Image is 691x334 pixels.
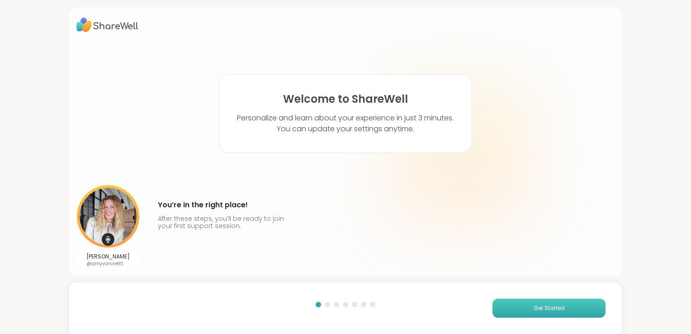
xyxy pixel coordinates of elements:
p: After these steps, you’ll be ready to join your first support session. [158,215,288,229]
p: [PERSON_NAME] [86,253,130,260]
button: Get Started [492,299,606,318]
h1: Welcome to ShareWell [283,93,408,105]
img: ShareWell Logo [76,14,138,35]
h4: You’re in the right place! [158,198,288,212]
img: mic icon [102,233,114,246]
img: User image [77,185,139,248]
span: Get Started [534,304,565,312]
p: Personalize and learn about your experience in just 3 minutes. You can update your settings anytime. [237,113,454,134]
p: @amyvaninetti [86,260,130,267]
